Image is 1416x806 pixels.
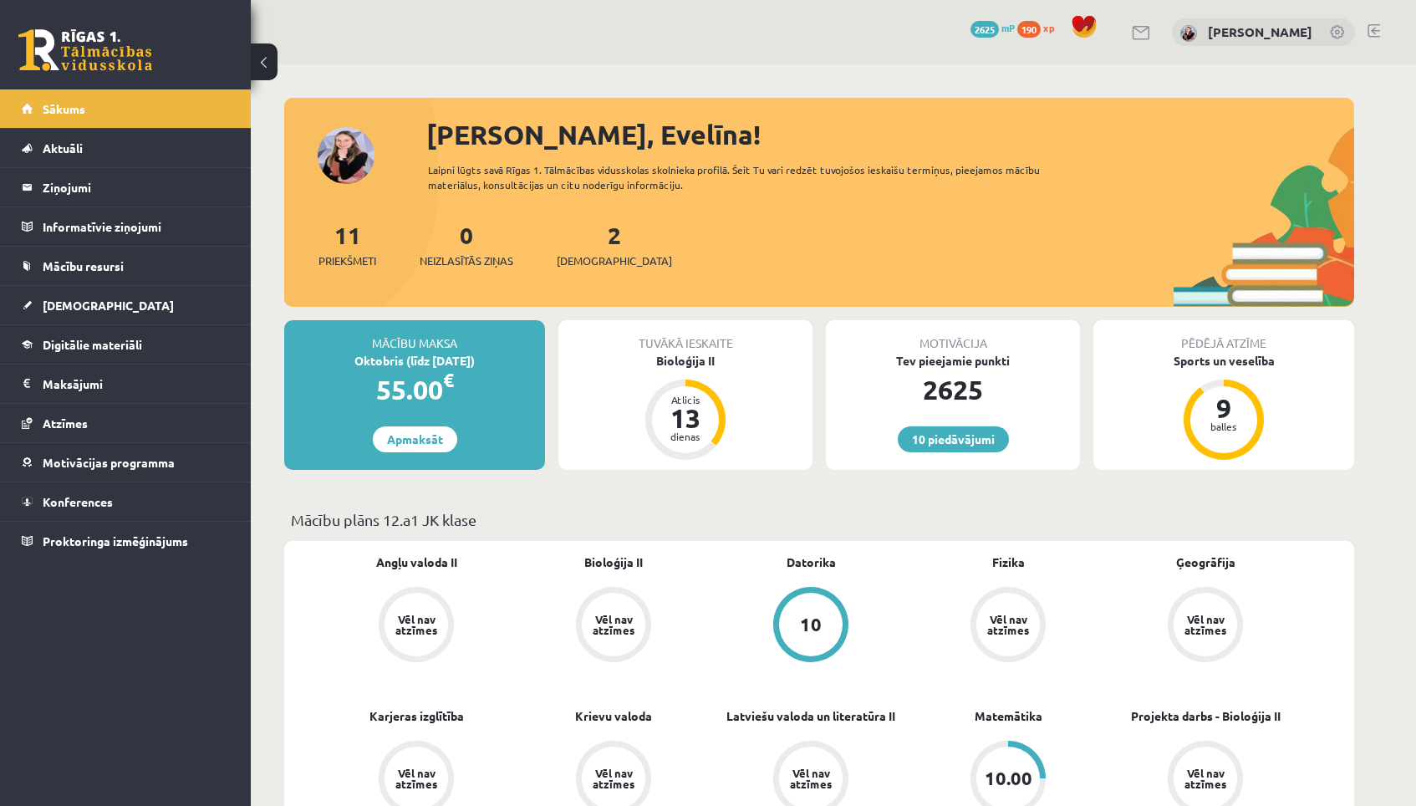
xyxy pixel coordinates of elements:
div: Vēl nav atzīmes [393,768,440,789]
a: Vēl nav atzīmes [318,587,515,666]
div: 10 [800,615,822,634]
span: Aktuāli [43,140,83,156]
span: 190 [1017,21,1041,38]
a: Atzīmes [22,404,230,442]
div: Vēl nav atzīmes [985,614,1031,635]
legend: Informatīvie ziņojumi [43,207,230,246]
div: Vēl nav atzīmes [787,768,834,789]
a: Aktuāli [22,129,230,167]
a: 2625 mP [970,21,1015,34]
a: 190 xp [1017,21,1062,34]
a: Vēl nav atzīmes [909,587,1107,666]
div: Tev pieejamie punkti [826,352,1080,370]
a: 10 piedāvājumi [898,426,1009,452]
a: Vēl nav atzīmes [515,587,712,666]
span: [DEMOGRAPHIC_DATA] [43,298,174,313]
div: Vēl nav atzīmes [393,614,440,635]
a: Sports un veselība 9 balles [1093,352,1354,462]
a: Krievu valoda [575,707,652,725]
span: Atzīmes [43,416,88,431]
a: Ziņojumi [22,168,230,207]
div: 2625 [826,370,1080,410]
a: Ģeogrāfija [1176,553,1235,571]
span: Motivācijas programma [43,455,175,470]
div: [PERSON_NAME], Evelīna! [426,115,1354,155]
a: Karjeras izglītība [369,707,464,725]
div: dienas [660,431,711,441]
a: Rīgas 1. Tālmācības vidusskola [18,29,152,71]
span: Digitālie materiāli [43,337,142,352]
div: Vēl nav atzīmes [590,614,637,635]
div: Sports un veselība [1093,352,1354,370]
span: xp [1043,21,1054,34]
span: mP [1001,21,1015,34]
div: Laipni lūgts savā Rīgas 1. Tālmācības vidusskolas skolnieka profilā. Šeit Tu vari redzēt tuvojošo... [428,162,1070,192]
a: Datorika [787,553,836,571]
a: 2[DEMOGRAPHIC_DATA] [557,220,672,269]
div: 55.00 [284,370,545,410]
legend: Maksājumi [43,365,230,403]
div: Tuvākā ieskaite [558,320,812,352]
div: Oktobris (līdz [DATE]) [284,352,545,370]
span: Neizlasītās ziņas [420,253,513,269]
span: Proktoringa izmēģinājums [43,533,188,548]
span: [DEMOGRAPHIC_DATA] [557,253,672,269]
div: Motivācija [826,320,1080,352]
a: Mācību resursi [22,247,230,285]
div: 10.00 [985,769,1032,788]
a: Projekta darbs - Bioloģija II [1131,707,1281,725]
a: Motivācijas programma [22,443,230,482]
a: Apmaksāt [373,426,457,452]
div: 9 [1199,395,1249,421]
div: Vēl nav atzīmes [1182,614,1229,635]
span: Konferences [43,494,113,509]
span: Mācību resursi [43,258,124,273]
a: 11Priekšmeti [318,220,376,269]
div: Pēdējā atzīme [1093,320,1354,352]
a: Fizika [992,553,1025,571]
span: Sākums [43,101,85,116]
span: 2625 [970,21,999,38]
a: Angļu valoda II [376,553,457,571]
a: Proktoringa izmēģinājums [22,522,230,560]
a: Digitālie materiāli [22,325,230,364]
a: Bioloģija II Atlicis 13 dienas [558,352,812,462]
legend: Ziņojumi [43,168,230,207]
div: Mācību maksa [284,320,545,352]
a: [PERSON_NAME] [1208,23,1312,40]
a: 10 [712,587,909,666]
a: Maksājumi [22,365,230,403]
a: Informatīvie ziņojumi [22,207,230,246]
a: Sākums [22,89,230,128]
a: Matemātika [975,707,1042,725]
a: 0Neizlasītās ziņas [420,220,513,269]
div: balles [1199,421,1249,431]
a: Vēl nav atzīmes [1107,587,1304,666]
img: Evelīna Auziņa [1180,25,1197,42]
span: Priekšmeti [318,253,376,269]
div: 13 [660,405,711,431]
a: Latviešu valoda un literatūra II [726,707,895,725]
p: Mācību plāns 12.a1 JK klase [291,508,1347,531]
a: [DEMOGRAPHIC_DATA] [22,286,230,324]
span: € [443,368,454,392]
a: Bioloģija II [584,553,643,571]
div: Bioloģija II [558,352,812,370]
div: Vēl nav atzīmes [1182,768,1229,789]
div: Atlicis [660,395,711,405]
a: Konferences [22,482,230,521]
div: Vēl nav atzīmes [590,768,637,789]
